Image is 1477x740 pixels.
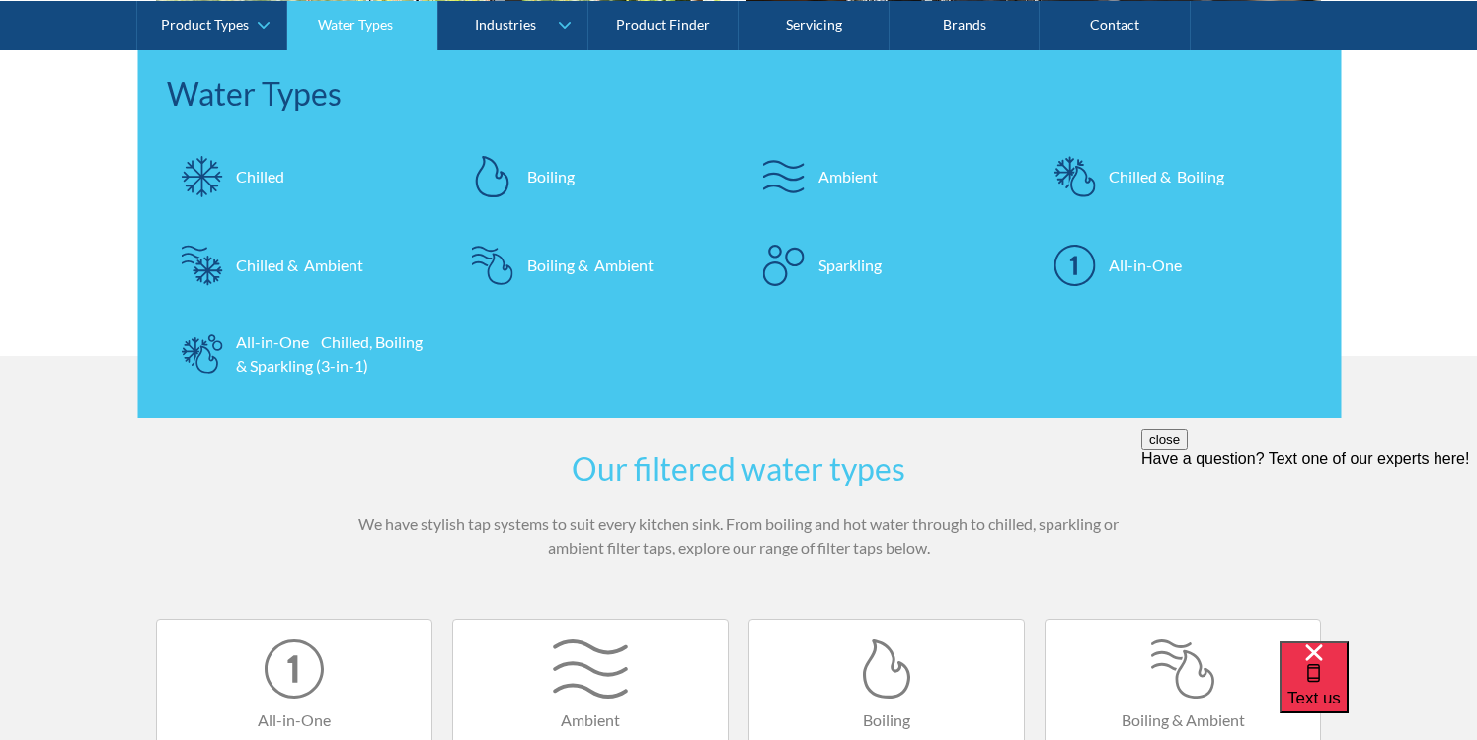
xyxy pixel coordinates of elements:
div: Boiling [527,164,575,187]
a: Chilled & Boiling [1040,141,1311,210]
a: Sparkling [749,230,1021,299]
div: Chilled & Ambient [236,253,363,276]
h4: Boiling [769,708,1004,732]
div: All-in-One [1109,253,1182,276]
h4: Boiling & Ambient [1065,708,1300,732]
div: Product Types [161,16,249,33]
div: All-in-One Chilled, Boiling & Sparkling (3-in-1) [236,330,428,377]
nav: Water Types [137,49,1341,417]
div: Chilled [236,164,284,187]
iframe: podium webchat widget bubble [1280,641,1477,740]
div: Sparkling [818,253,882,276]
h2: Our filtered water types [353,445,1124,492]
h4: All-in-One [177,708,412,732]
a: All-in-One [1040,230,1311,299]
h4: Ambient [473,708,708,732]
div: Water Types [318,16,393,33]
a: All-in-One Chilled, Boiling & Sparkling (3-in-1) [167,319,438,388]
a: Boiling & Ambient [458,230,730,299]
a: Chilled & Ambient [167,230,438,299]
div: Boiling & Ambient [527,253,654,276]
a: Ambient [749,141,1021,210]
div: Water Types [167,69,1311,116]
div: Ambient [818,164,878,187]
a: Boiling [458,141,730,210]
div: Chilled & Boiling [1109,164,1224,187]
div: Industries [475,16,536,33]
iframe: podium webchat widget prompt [1141,429,1477,666]
p: We have stylish tap systems to suit every kitchen sink. From boiling and hot water through to chi... [353,512,1124,559]
a: Chilled [167,141,438,210]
